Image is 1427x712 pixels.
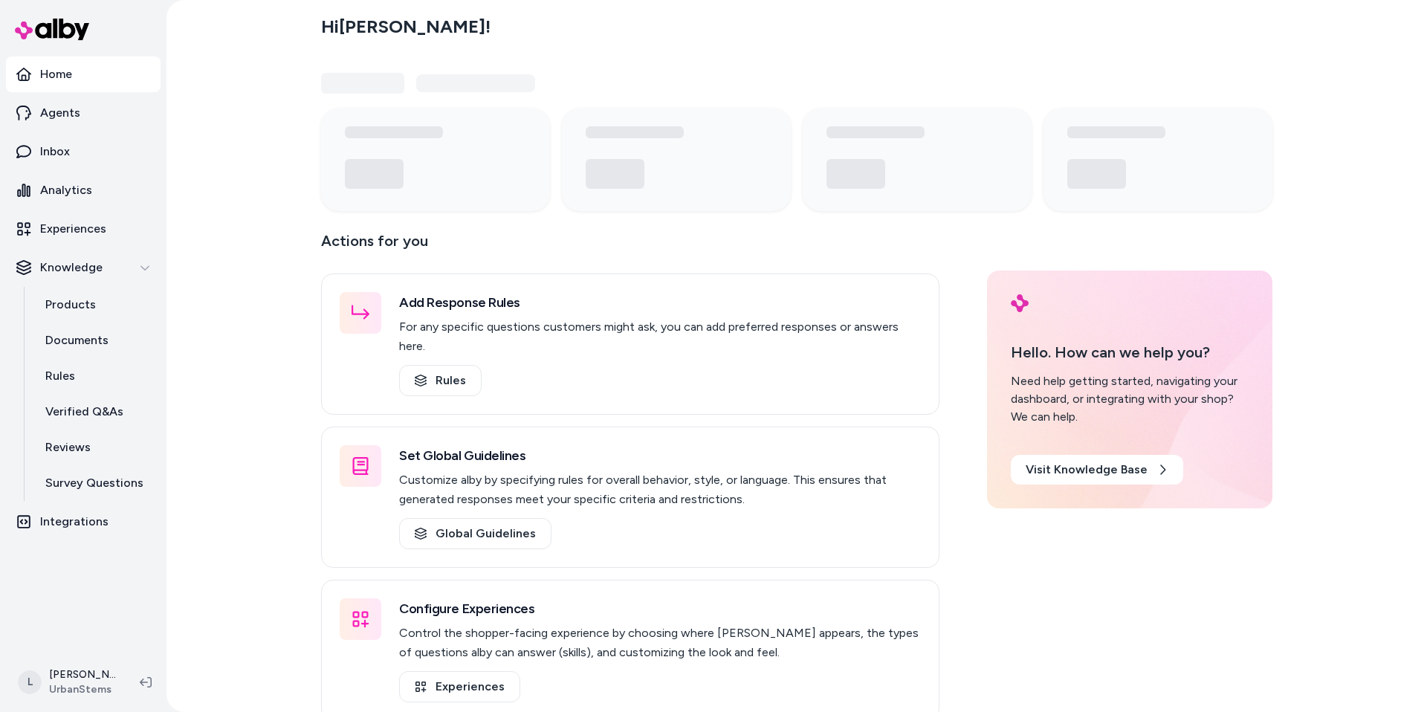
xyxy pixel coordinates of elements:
p: Rules [45,367,75,385]
p: Documents [45,331,109,349]
p: Actions for you [321,229,939,265]
p: Customize alby by specifying rules for overall behavior, style, or language. This ensures that ge... [399,470,921,509]
a: Inbox [6,134,161,169]
p: Control the shopper-facing experience by choosing where [PERSON_NAME] appears, the types of quest... [399,624,921,662]
a: Experiences [399,671,520,702]
p: Inbox [40,143,70,161]
p: Products [45,296,96,314]
h2: Hi [PERSON_NAME] ! [321,16,491,38]
button: L[PERSON_NAME]UrbanStems [9,658,128,706]
a: Integrations [6,504,161,540]
div: Need help getting started, navigating your dashboard, or integrating with your shop? We can help. [1011,372,1249,426]
p: Survey Questions [45,474,143,492]
p: Analytics [40,181,92,199]
a: Analytics [6,172,161,208]
a: Visit Knowledge Base [1011,455,1183,485]
h3: Set Global Guidelines [399,445,921,466]
p: Experiences [40,220,106,238]
p: Verified Q&As [45,403,123,421]
a: Survey Questions [30,465,161,501]
a: Verified Q&As [30,394,161,430]
span: L [18,670,42,694]
h3: Add Response Rules [399,292,921,313]
a: Rules [399,365,482,396]
p: Home [40,65,72,83]
p: Knowledge [40,259,103,276]
a: Documents [30,323,161,358]
a: Reviews [30,430,161,465]
span: UrbanStems [49,682,116,697]
p: Hello. How can we help you? [1011,341,1249,363]
a: Home [6,56,161,92]
a: Rules [30,358,161,394]
button: Knowledge [6,250,161,285]
img: alby Logo [1011,294,1029,312]
p: [PERSON_NAME] [49,667,116,682]
h3: Configure Experiences [399,598,921,619]
a: Experiences [6,211,161,247]
p: Agents [40,104,80,122]
p: Reviews [45,438,91,456]
img: alby Logo [15,19,89,40]
p: Integrations [40,513,109,531]
a: Agents [6,95,161,131]
p: For any specific questions customers might ask, you can add preferred responses or answers here. [399,317,921,356]
a: Products [30,287,161,323]
a: Global Guidelines [399,518,551,549]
